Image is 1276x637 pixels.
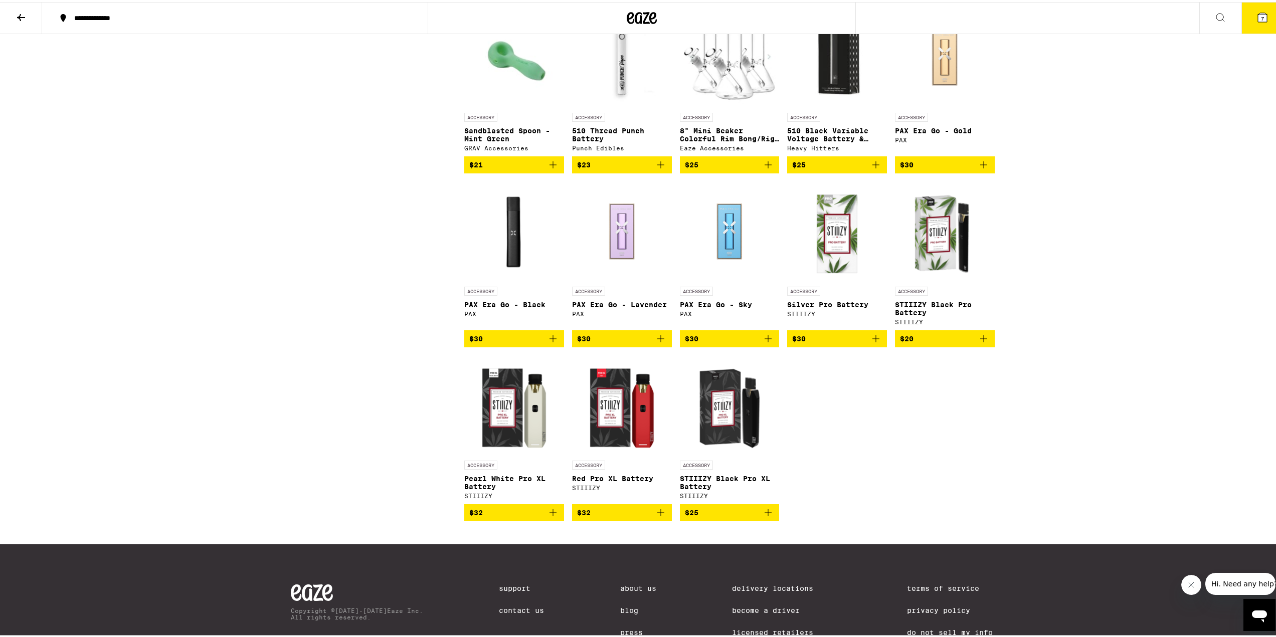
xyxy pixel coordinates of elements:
[792,333,806,341] span: $30
[572,299,672,307] p: PAX Era Go - Lavender
[680,328,780,345] button: Add to bag
[464,309,564,315] div: PAX
[464,154,564,171] button: Add to bag
[464,299,564,307] p: PAX Era Go - Black
[895,299,995,315] p: STIIIZY Black Pro Battery
[787,299,887,307] p: Silver Pro Battery
[787,179,887,328] a: Open page for Silver Pro Battery from STIIIZY
[680,353,780,454] img: STIIIZY - STIIIZY Black Pro XL Battery
[572,125,672,141] p: 510 Thread Punch Battery
[787,309,887,315] div: STIIIZY
[572,483,672,489] div: STIIIZY
[787,125,887,141] p: 510 Black Variable Voltage Battery & Charger
[907,626,993,634] a: Do Not Sell My Info
[499,604,544,612] a: Contact Us
[787,111,820,120] p: ACCESSORY
[1261,14,1264,20] span: 7
[572,328,672,345] button: Add to bag
[464,502,564,519] button: Add to bag
[787,6,887,154] a: Open page for 510 Black Variable Voltage Battery & Charger from Heavy Hitters
[464,179,564,328] a: Open page for PAX Era Go - Black from PAX
[900,333,914,341] span: $20
[464,328,564,345] button: Add to bag
[572,502,672,519] button: Add to bag
[680,125,780,141] p: 8" Mini Beaker Colorful Rim Bong/Rig - Tier 2
[787,179,887,280] img: STIIIZY - Silver Pro Battery
[1243,597,1275,629] iframe: Button to launch messaging window
[572,353,672,502] a: Open page for Red Pro XL Battery from STIIIZY
[895,317,995,323] div: STIIIZY
[577,159,591,167] span: $23
[464,285,497,294] p: ACCESSORY
[620,582,656,590] a: About Us
[464,125,564,141] p: Sandblasted Spoon - Mint Green
[499,582,544,590] a: Support
[464,6,564,106] img: GRAV Accessories - Sandblasted Spoon - Mint Green
[464,473,564,489] p: Pearl White Pro XL Battery
[464,459,497,468] p: ACCESSORY
[900,159,914,167] span: $30
[680,285,713,294] p: ACCESSORY
[469,159,483,167] span: $21
[572,473,672,481] p: Red Pro XL Battery
[907,582,993,590] a: Terms of Service
[787,6,887,106] img: Heavy Hitters - 510 Black Variable Voltage Battery & Charger
[572,179,672,328] a: Open page for PAX Era Go - Lavender from PAX
[680,459,713,468] p: ACCESSORY
[680,299,780,307] p: PAX Era Go - Sky
[792,159,806,167] span: $25
[1181,573,1201,593] iframe: Close message
[787,328,887,345] button: Add to bag
[469,507,483,515] span: $32
[732,604,831,612] a: Become a Driver
[577,333,591,341] span: $30
[572,143,672,149] div: Punch Edibles
[6,7,72,15] span: Hi. Need any help?
[469,333,483,341] span: $30
[680,502,780,519] button: Add to bag
[732,626,831,634] a: Licensed Retailers
[464,491,564,497] div: STIIIZY
[572,309,672,315] div: PAX
[685,159,698,167] span: $25
[572,179,672,280] img: PAX - PAX Era Go - Lavender
[680,179,780,328] a: Open page for PAX Era Go - Sky from PAX
[572,111,605,120] p: ACCESSORY
[680,6,780,106] img: Eaze Accessories - 8" Mini Beaker Colorful Rim Bong/Rig - Tier 2
[464,111,497,120] p: ACCESSORY
[895,179,995,328] a: Open page for STIIIZY Black Pro Battery from STIIIZY
[620,626,656,634] a: Press
[291,605,423,618] p: Copyright © [DATE]-[DATE] Eaze Inc. All rights reserved.
[572,285,605,294] p: ACCESSORY
[572,6,672,106] img: Punch Edibles - 510 Thread Punch Battery
[787,143,887,149] div: Heavy Hitters
[787,285,820,294] p: ACCESSORY
[907,604,993,612] a: Privacy Policy
[895,179,995,280] img: STIIIZY - STIIIZY Black Pro Battery
[895,125,995,133] p: PAX Era Go - Gold
[895,6,995,154] a: Open page for PAX Era Go - Gold from PAX
[464,179,564,280] img: PAX - PAX Era Go - Black
[685,333,698,341] span: $30
[732,582,831,590] a: Delivery Locations
[1205,571,1275,593] iframe: Message from company
[464,6,564,154] a: Open page for Sandblasted Spoon - Mint Green from GRAV Accessories
[680,154,780,171] button: Add to bag
[572,154,672,171] button: Add to bag
[620,604,656,612] a: Blog
[680,6,780,154] a: Open page for 8" Mini Beaker Colorful Rim Bong/Rig - Tier 2 from Eaze Accessories
[464,353,564,502] a: Open page for Pearl White Pro XL Battery from STIIIZY
[680,353,780,502] a: Open page for STIIIZY Black Pro XL Battery from STIIIZY
[680,473,780,489] p: STIIIZY Black Pro XL Battery
[895,135,995,141] div: PAX
[895,285,928,294] p: ACCESSORY
[680,143,780,149] div: Eaze Accessories
[685,507,698,515] span: $25
[895,6,995,106] img: PAX - PAX Era Go - Gold
[895,154,995,171] button: Add to bag
[787,154,887,171] button: Add to bag
[680,111,713,120] p: ACCESSORY
[895,111,928,120] p: ACCESSORY
[572,6,672,154] a: Open page for 510 Thread Punch Battery from Punch Edibles
[895,328,995,345] button: Add to bag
